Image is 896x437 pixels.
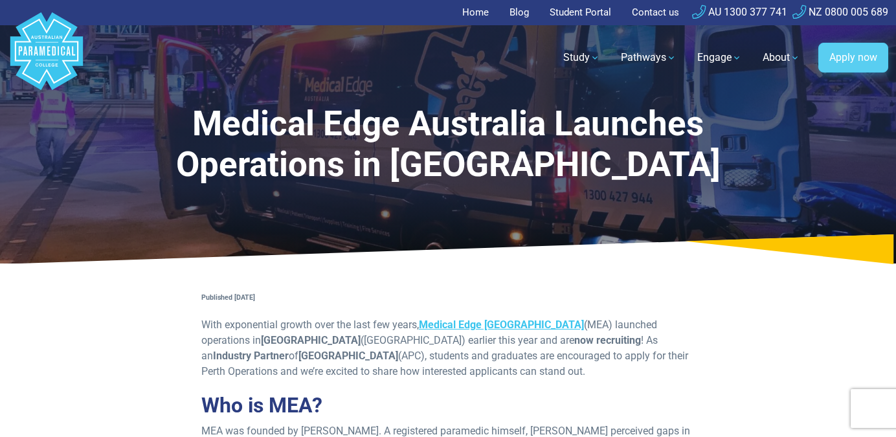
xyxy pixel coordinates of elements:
a: Medical Edge [GEOGRAPHIC_DATA] [419,319,584,331]
h2: Who is MEA? [201,393,695,418]
a: Australian Paramedical College [8,25,85,91]
strong: [GEOGRAPHIC_DATA] [298,350,398,362]
strong: Published [DATE] [201,293,255,302]
a: Pathways [613,39,684,76]
a: Apply now [818,43,888,73]
h1: Medical Edge Australia Launches Operations in [GEOGRAPHIC_DATA] [118,104,778,186]
a: About [755,39,808,76]
strong: Industry Partner [213,350,289,362]
a: Study [555,39,608,76]
strong: now recruiting [574,334,641,346]
strong: [GEOGRAPHIC_DATA] [261,334,361,346]
a: AU 1300 377 741 [692,6,787,18]
a: NZ 0800 005 689 [792,6,888,18]
a: Engage [689,39,750,76]
p: With exponential growth over the last few years, (MEA) launched operations in ([GEOGRAPHIC_DATA])... [201,317,695,379]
